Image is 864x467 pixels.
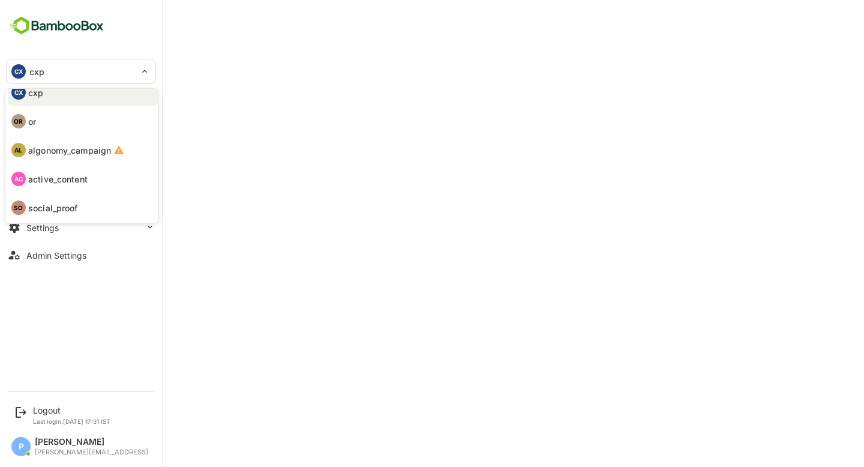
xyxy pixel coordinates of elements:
p: algonomy_campaign [28,144,111,157]
div: AL [11,143,26,157]
p: active_content [28,173,88,185]
p: cxp [28,86,43,99]
div: OR [11,114,26,128]
p: social_proof [28,202,78,214]
div: SO [11,200,26,215]
div: AC [11,172,26,186]
div: CX [11,85,26,100]
p: or [28,115,36,128]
